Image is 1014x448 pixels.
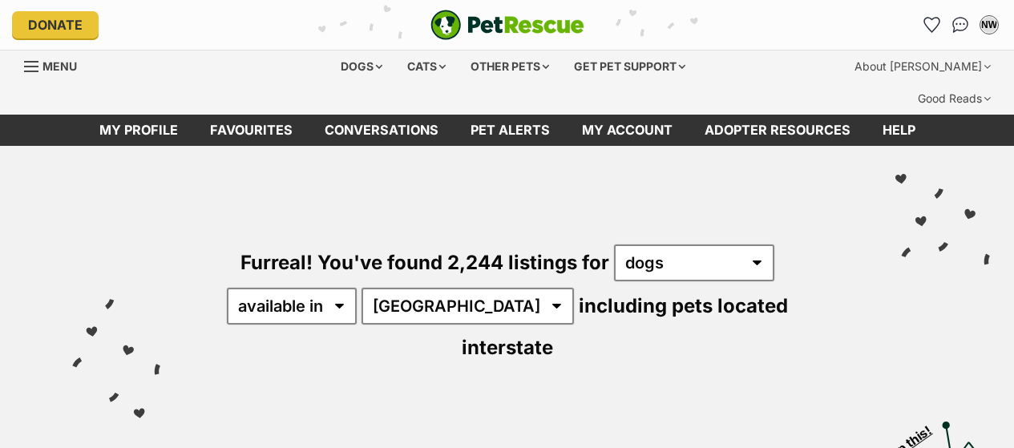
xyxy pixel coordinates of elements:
[563,50,697,83] div: Get pet support
[689,115,867,146] a: Adopter resources
[462,294,788,359] span: including pets located interstate
[867,115,931,146] a: Help
[907,83,1002,115] div: Good Reads
[194,115,309,146] a: Favourites
[240,251,609,274] span: Furreal! You've found 2,244 listings for
[83,115,194,146] a: My profile
[24,50,88,79] a: Menu
[459,50,560,83] div: Other pets
[309,115,454,146] a: conversations
[42,59,77,73] span: Menu
[947,12,973,38] a: Conversations
[566,115,689,146] a: My account
[976,12,1002,38] button: My account
[430,10,584,40] img: logo-e224e6f780fb5917bec1dbf3a21bbac754714ae5b6737aabdf751b685950b380.svg
[396,50,457,83] div: Cats
[952,17,969,33] img: chat-41dd97257d64d25036548639549fe6c8038ab92f7586957e7f3b1b290dea8141.svg
[454,115,566,146] a: Pet alerts
[430,10,584,40] a: PetRescue
[843,50,1002,83] div: About [PERSON_NAME]
[919,12,944,38] a: Favourites
[981,17,997,33] div: NW
[919,12,1002,38] ul: Account quick links
[12,11,99,38] a: Donate
[329,50,394,83] div: Dogs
